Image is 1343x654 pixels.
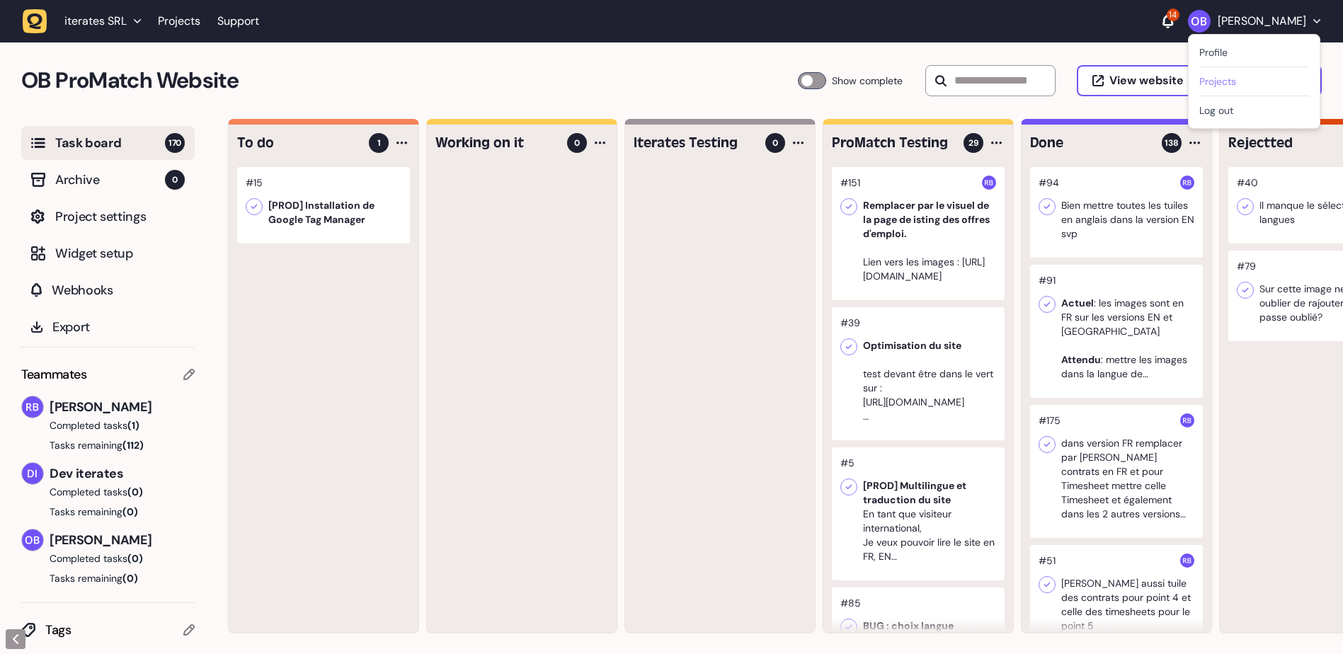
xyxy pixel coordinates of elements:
[45,620,183,640] span: Tags
[23,8,149,34] button: iterates SRL
[1199,45,1309,59] a: Profile
[158,8,200,34] a: Projects
[50,464,195,483] span: Dev iterates
[21,551,183,566] button: Completed tasks(0)
[1180,176,1194,190] img: Rodolphe Balay
[1030,133,1152,153] h4: Done
[1188,10,1211,33] img: Oussama Bahassou
[127,552,143,565] span: (0)
[22,529,43,551] img: Oussama Bahassou
[21,64,798,98] h2: OB ProMatch Website
[772,137,778,149] span: 0
[22,463,43,484] img: Dev iterates
[1109,75,1184,86] span: View website
[832,72,903,89] span: Show complete
[50,530,195,550] span: [PERSON_NAME]
[1165,137,1179,149] span: 138
[127,486,143,498] span: (0)
[1077,65,1199,96] button: View website
[55,243,185,263] span: Widget setup
[574,137,580,149] span: 0
[21,236,195,270] button: Widget setup
[968,137,979,149] span: 29
[55,133,165,153] span: Task board
[832,133,954,153] h4: ProMatch Testing
[64,14,127,28] span: iterates SRL
[122,439,144,452] span: (112)
[55,170,165,190] span: Archive
[165,133,185,153] span: 170
[21,126,195,160] button: Task board170
[127,419,139,432] span: (1)
[982,176,996,190] img: Rodolphe Balay
[1167,8,1179,21] div: 14
[1188,10,1320,33] button: [PERSON_NAME]
[21,163,195,197] button: Archive0
[237,133,359,153] h4: To do
[1188,34,1320,129] div: [PERSON_NAME]
[22,396,43,418] img: Rodolphe Balay
[122,505,138,518] span: (0)
[217,14,259,28] a: Support
[1180,413,1194,428] img: Rodolphe Balay
[55,207,185,226] span: Project settings
[634,133,755,153] h4: Iterates Testing
[377,137,381,149] span: 1
[21,365,87,384] span: Teammates
[52,317,185,337] span: Export
[165,170,185,190] span: 0
[21,310,195,344] button: Export
[1199,103,1309,117] button: Log out
[21,418,183,432] button: Completed tasks(1)
[21,438,195,452] button: Tasks remaining(112)
[50,397,195,417] span: [PERSON_NAME]
[122,572,138,585] span: (0)
[21,485,183,499] button: Completed tasks(0)
[21,571,195,585] button: Tasks remaining(0)
[21,505,195,519] button: Tasks remaining(0)
[21,200,195,234] button: Project settings
[1180,553,1194,568] img: Rodolphe Balay
[1199,74,1309,88] a: Projects
[52,280,185,300] span: Webhooks
[1218,14,1306,28] p: [PERSON_NAME]
[435,133,557,153] h4: Working on it
[21,273,195,307] button: Webhooks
